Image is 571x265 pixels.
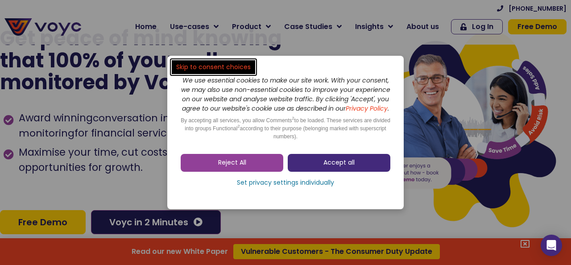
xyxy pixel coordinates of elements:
sup: 2 [292,116,294,120]
a: Set privacy settings individually [181,176,390,190]
sup: 2 [237,124,240,128]
span: Set privacy settings individually [237,178,334,187]
span: Accept all [323,158,355,167]
a: Skip to consent choices [172,60,255,74]
span: Job title [116,72,146,83]
span: By accepting all services, you allow Comments to be loaded. These services are divided into group... [181,117,390,140]
a: Reject All [181,154,283,172]
span: Reject All [218,158,246,167]
i: We use essential cookies to make our site work. With your consent, we may also use non-essential ... [181,76,390,113]
span: Phone [116,36,138,46]
a: Accept all [288,154,390,172]
a: Privacy Policy [346,104,388,113]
